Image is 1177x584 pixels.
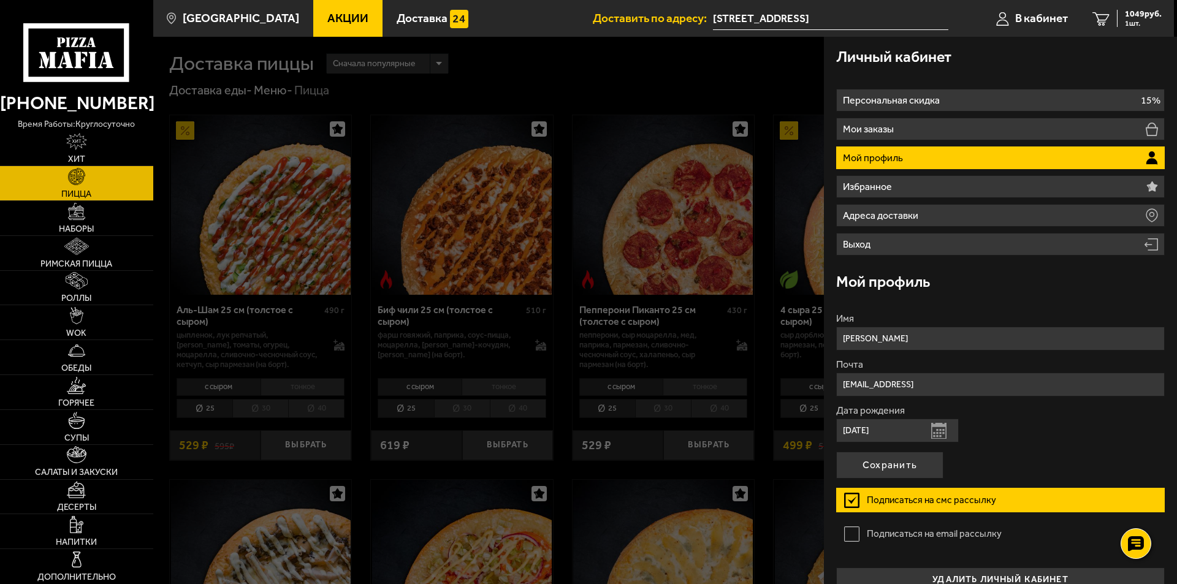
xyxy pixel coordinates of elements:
span: 1049 руб. [1125,10,1162,18]
span: Роллы [61,294,91,303]
p: Персональная скидка [843,96,943,105]
span: Горячее [58,399,94,408]
input: Ваша дата рождения [836,419,959,442]
span: Белградская улица, 6к2 [713,7,948,30]
span: WOK [66,329,86,338]
p: Мой профиль [843,153,906,163]
label: Подписаться на смс рассылку [836,488,1165,512]
h3: Личный кабинет [836,49,951,64]
p: Избранное [843,182,895,192]
span: Пицца [61,190,91,199]
span: Салаты и закуски [35,468,118,477]
span: Доставка [397,12,448,24]
span: В кабинет [1015,12,1068,24]
span: Напитки [56,538,97,547]
span: Обеды [61,364,91,373]
span: Хит [68,155,85,164]
label: Дата рождения [836,406,1165,415]
input: Ваш адрес доставки [713,7,948,30]
span: Супы [64,434,89,442]
label: Имя [836,314,1165,324]
span: Акции [327,12,368,24]
span: 1 шт. [1125,20,1162,27]
img: 15daf4d41897b9f0e9f617042186c801.svg [450,10,468,28]
p: 15% [1141,96,1160,105]
p: Мои заказы [843,124,897,134]
button: Сохранить [836,452,943,479]
span: Наборы [59,225,94,233]
input: Ваше имя [836,327,1165,351]
button: Открыть календарь [931,423,947,439]
p: Выход [843,240,874,249]
span: Дополнительно [37,573,116,582]
p: Адреса доставки [843,211,921,221]
label: Подписаться на email рассылку [836,521,1165,546]
span: Десерты [57,503,96,512]
span: Доставить по адресу: [593,12,713,24]
input: Ваш e-mail [836,373,1165,396]
h3: Мой профиль [836,274,930,289]
span: [GEOGRAPHIC_DATA] [183,12,299,24]
label: Почта [836,360,1165,370]
span: Римская пицца [40,260,112,268]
